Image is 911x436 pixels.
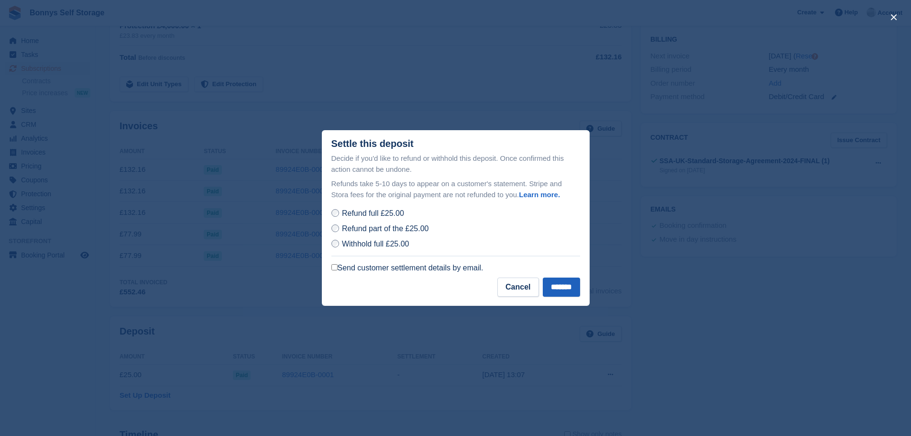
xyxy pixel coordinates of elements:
[342,224,428,233] span: Refund part of the £25.00
[497,278,538,297] button: Cancel
[331,263,483,273] label: Send customer settlement details by email.
[331,264,338,270] input: Send customer settlement details by email.
[331,209,339,217] input: Refund full £25.00
[342,209,404,217] span: Refund full £25.00
[331,224,339,232] input: Refund part of the £25.00
[331,138,414,149] div: Settle this deposit
[519,190,560,199] a: Learn more.
[331,240,339,247] input: Withhold full £25.00
[331,153,580,175] p: Decide if you'd like to refund or withhold this deposit. Once confirmed this action cannot be und...
[342,240,409,248] span: Withhold full £25.00
[886,10,901,25] button: close
[331,179,580,200] p: Refunds take 5-10 days to appear on a customer's statement. Stripe and Stora fees for the origina...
